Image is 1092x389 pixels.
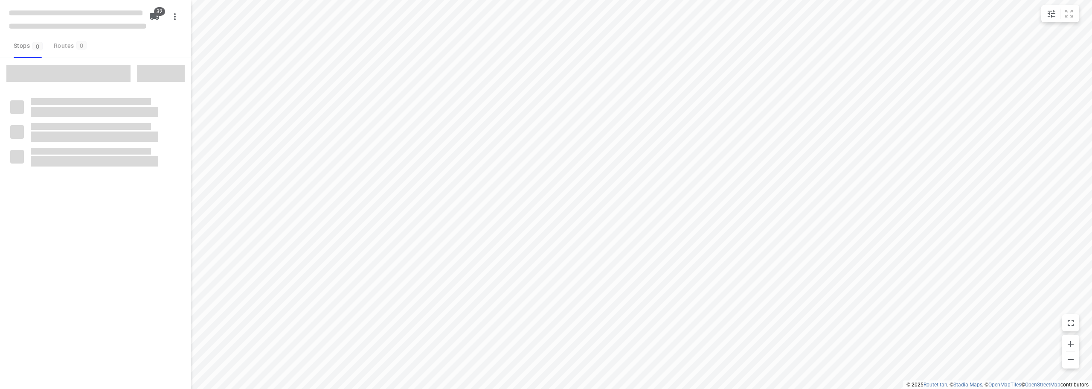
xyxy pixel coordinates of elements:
[988,382,1021,388] a: OpenMapTiles
[1025,382,1060,388] a: OpenStreetMap
[924,382,947,388] a: Routetitan
[906,382,1089,388] li: © 2025 , © , © © contributors
[1041,5,1079,22] div: small contained button group
[1043,5,1060,22] button: Map settings
[953,382,982,388] a: Stadia Maps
